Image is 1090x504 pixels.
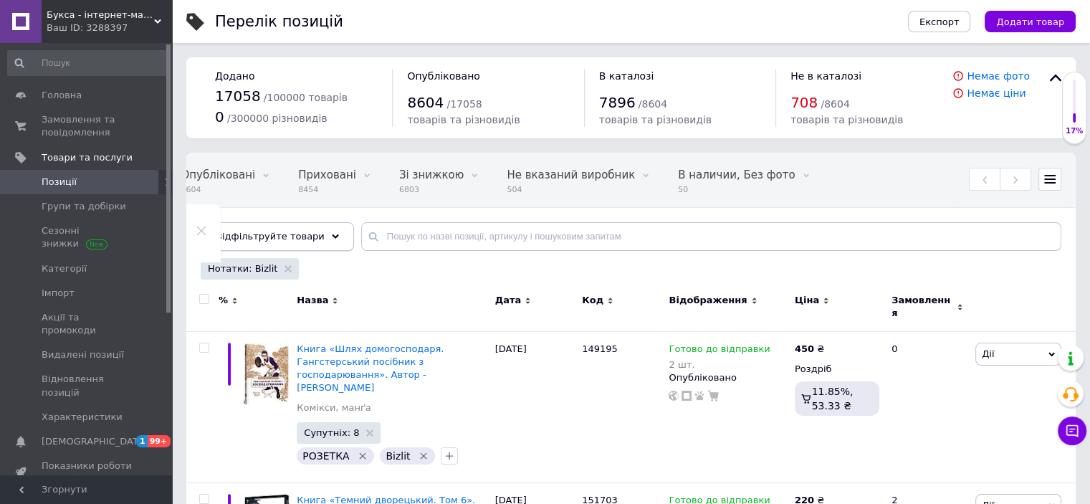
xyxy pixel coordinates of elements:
[219,294,228,307] span: %
[967,70,1030,82] a: Немає фото
[181,168,255,181] span: Опубліковані
[42,89,82,102] span: Головна
[669,371,787,384] div: Опубліковано
[669,359,770,370] div: 2 шт.
[812,386,854,412] span: 11.85%, 53.33 ₴
[1058,417,1086,445] button: Чат з покупцем
[136,435,148,447] span: 1
[982,348,994,359] span: Дії
[215,87,261,105] span: 17058
[790,94,818,111] span: 708
[883,331,972,482] div: 0
[795,343,814,354] b: 450
[678,184,795,195] span: 50
[215,70,254,82] span: Додано
[407,94,444,111] span: 8604
[891,294,953,320] span: Замовлення
[495,294,522,307] span: Дата
[215,14,343,29] div: Перелік позицій
[399,168,464,181] span: Зі знижкою
[996,16,1064,27] span: Додати товар
[446,98,482,110] span: / 17058
[298,184,356,195] span: 8454
[919,16,960,27] span: Експорт
[582,294,603,307] span: Код
[1063,126,1086,136] div: 17%
[148,435,171,447] span: 99+
[357,450,368,462] svg: Видалити мітку
[42,348,124,361] span: Видалені позиції
[42,460,133,485] span: Показники роботи компанії
[407,70,480,82] span: Опубліковано
[790,70,861,82] span: Не в каталозі
[42,200,126,213] span: Групи та добірки
[790,114,903,125] span: товарів та різновидів
[795,294,819,307] span: Ціна
[639,98,667,110] span: / 8604
[599,94,636,111] span: 7896
[42,176,77,189] span: Позиції
[298,168,356,181] span: Приховані
[821,98,849,110] span: / 8604
[297,343,444,394] a: Книга «Шлях домогосподаря. Гангстерський посібник з господарювання». Автор - [PERSON_NAME]
[386,450,410,462] span: Bizlit
[407,114,520,125] span: товарів та різновидів
[908,11,971,32] button: Експорт
[669,343,770,358] span: Готово до відправки
[264,92,348,103] span: / 100000 товарів
[599,70,654,82] span: В каталозі
[42,373,133,399] span: Відновлення позицій
[42,287,75,300] span: Імпорт
[42,151,133,164] span: Товари та послуги
[985,11,1076,32] button: Додати товар
[42,411,123,424] span: Характеристики
[669,294,747,307] span: Відображення
[42,435,148,448] span: [DEMOGRAPHIC_DATA]
[227,113,328,124] span: / 300000 різновидів
[399,184,464,195] span: 6803
[297,401,370,414] a: Комікси, манґа
[582,343,618,354] span: 149195
[47,22,172,34] div: Ваш ID: 3288397
[42,262,87,275] span: Категорії
[678,168,795,181] span: В наличии, Без фото
[244,343,290,405] img: Книга «Шлях домогосподаря. Гангстерський посібник з господарювання». Автор - Ооно Косуке
[216,231,325,242] span: Відфільтруйте товари
[181,184,255,195] span: 8604
[795,363,879,376] div: Роздріб
[967,87,1026,99] a: Немає ціни
[208,262,277,275] span: Нотатки: Bizlit
[304,428,359,437] span: Супутніх: 8
[42,311,133,337] span: Акції та промокоди
[507,184,635,195] span: 504
[361,222,1061,251] input: Пошук по назві позиції, артикулу і пошуковим запитам
[7,50,169,76] input: Пошук
[599,114,712,125] span: товарів та різновидів
[302,450,349,462] span: РОЗЕТКА
[418,450,429,462] svg: Видалити мітку
[297,294,328,307] span: Назва
[492,331,578,482] div: [DATE]
[47,9,154,22] span: Букса - інтернет-магазин книг, товарів для дітей та подарунків
[795,343,824,356] div: ₴
[42,224,133,250] span: Сезонні знижки
[215,108,224,125] span: 0
[507,168,635,181] span: Не вказаний виробник
[42,113,133,139] span: Замовлення та повідомлення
